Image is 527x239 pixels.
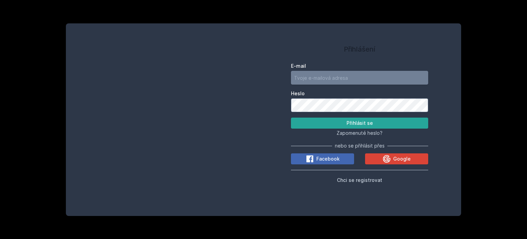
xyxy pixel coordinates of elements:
[365,153,428,164] button: Google
[316,155,340,162] span: Facebook
[337,176,382,184] button: Chci se registrovat
[291,118,428,129] button: Přihlásit se
[291,63,428,69] label: E-mail
[393,155,411,162] span: Google
[291,90,428,97] label: Heslo
[291,153,354,164] button: Facebook
[335,142,385,149] span: nebo se přihlásit přes
[337,177,382,183] span: Chci se registrovat
[337,130,383,136] span: Zapomenuté heslo?
[291,44,428,54] h1: Přihlášení
[291,71,428,85] input: Tvoje e-mailová adresa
